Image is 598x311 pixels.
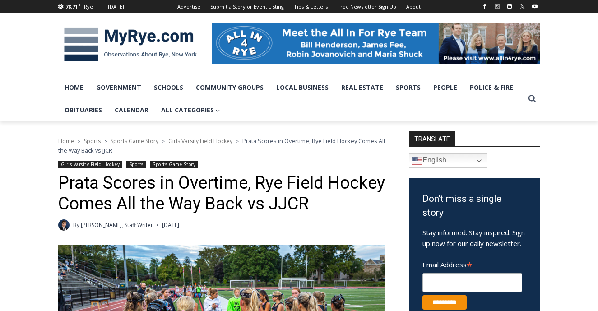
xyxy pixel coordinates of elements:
[212,23,540,63] img: All in for Rye
[58,173,385,214] h1: Prata Scores in Overtime, Rye Field Hockey Comes All the Way Back vs JJCR
[155,99,227,121] a: All Categories
[108,99,155,121] a: Calendar
[78,138,80,144] span: >
[422,227,526,249] p: Stay informed. Stay inspired. Sign up now for our daily newsletter.
[270,76,335,99] a: Local Business
[162,221,179,229] time: [DATE]
[479,1,490,12] a: Facebook
[162,138,165,144] span: >
[79,2,81,7] span: F
[168,137,232,145] a: Girls Varsity Field Hockey
[58,137,74,145] a: Home
[90,76,148,99] a: Government
[492,1,503,12] a: Instagram
[412,155,422,166] img: en
[148,76,190,99] a: Schools
[161,105,220,115] span: All Categories
[104,138,107,144] span: >
[84,137,101,145] a: Sports
[58,21,203,68] img: MyRye.com
[58,76,524,122] nav: Primary Navigation
[126,161,146,168] a: Sports
[409,153,487,168] a: English
[190,76,270,99] a: Community Groups
[427,76,464,99] a: People
[236,138,239,144] span: >
[73,221,79,229] span: By
[58,219,70,231] img: Charlie Morris headshot PROFESSIONAL HEADSHOT
[464,76,519,99] a: Police & Fire
[504,1,515,12] a: Linkedin
[58,99,108,121] a: Obituaries
[422,255,522,272] label: Email Address
[58,137,385,154] span: Prata Scores in Overtime, Rye Field Hockey Comes All the Way Back vs JJCR
[422,192,526,220] h3: Don't miss a single story!
[529,1,540,12] a: YouTube
[111,137,158,145] a: Sports Game Story
[81,221,153,229] a: [PERSON_NAME], Staff Writer
[108,3,124,11] div: [DATE]
[409,131,455,146] strong: TRANSLATE
[58,161,123,168] a: Girls Varsity Field Hockey
[58,136,385,155] nav: Breadcrumbs
[84,3,93,11] div: Rye
[65,3,78,10] span: 78.71
[150,161,198,168] a: Sports Game Story
[58,219,70,231] a: Author image
[335,76,389,99] a: Real Estate
[58,76,90,99] a: Home
[524,91,540,107] button: View Search Form
[517,1,528,12] a: X
[389,76,427,99] a: Sports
